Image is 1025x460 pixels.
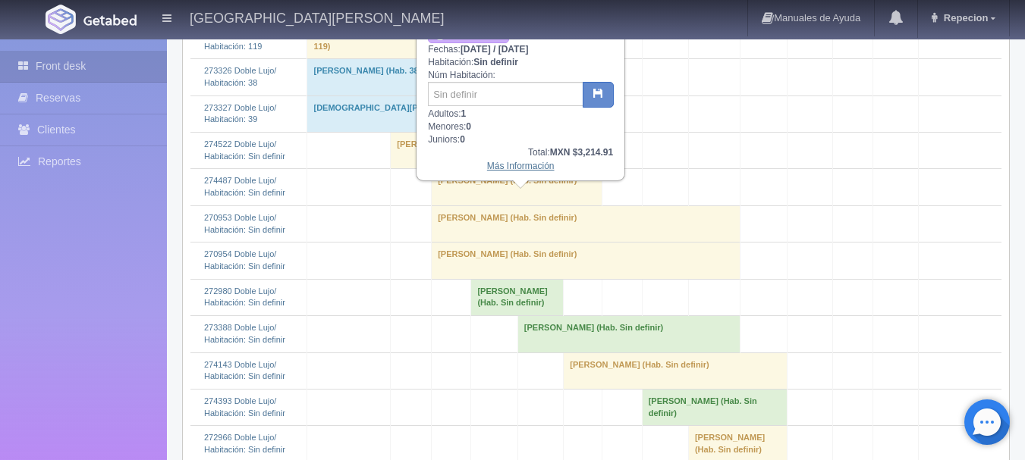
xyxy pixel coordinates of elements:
[307,22,432,58] td: [PERSON_NAME] (Hab. 119)
[204,213,285,234] a: 270953 Doble Lujo/Habitación: Sin definir
[487,161,555,171] a: Más Información
[307,95,564,132] td: [DEMOGRAPHIC_DATA][PERSON_NAME] (Hab. 39)
[204,30,276,51] a: 274540 Doble Lujo/Habitación: 119
[642,389,788,425] td: [PERSON_NAME] (Hab. Sin definir)
[432,243,740,279] td: [PERSON_NAME] (Hab. Sin definir)
[432,169,602,205] td: [PERSON_NAME] (Hab. Sin definir)
[471,279,564,315] td: [PERSON_NAME] (Hab. Sin definir)
[204,66,276,87] a: 273326 Doble Lujo/Habitación: 38
[460,134,465,145] b: 0
[550,147,613,158] b: MXN $3,214.91
[517,316,740,352] td: [PERSON_NAME] (Hab. Sin definir)
[461,44,529,55] b: [DATE] / [DATE]
[307,59,564,95] td: [PERSON_NAME] (Hab. 38)
[417,23,624,180] div: Fechas: Habitación: Núm Habitación: Adultos: Menores: Juniors:
[428,82,583,106] input: Sin definir
[204,396,285,418] a: 274393 Doble Lujo/Habitación: Sin definir
[466,121,471,132] b: 0
[204,360,285,381] a: 274143 Doble Lujo/Habitación: Sin definir
[46,5,76,34] img: Getabed
[83,14,137,26] img: Getabed
[204,433,285,454] a: 272966 Doble Lujo/Habitación: Sin definir
[461,108,467,119] b: 1
[204,249,285,271] a: 270954 Doble Lujo/Habitación: Sin definir
[391,133,602,169] td: [PERSON_NAME] (Hab. Sin definir)
[473,57,518,67] b: Sin definir
[204,286,285,308] a: 272980 Doble Lujo/Habitación: Sin definir
[190,8,444,27] h4: [GEOGRAPHIC_DATA][PERSON_NAME]
[428,146,613,159] div: Total:
[204,176,285,197] a: 274487 Doble Lujo/Habitación: Sin definir
[432,205,740,242] td: [PERSON_NAME] (Hab. Sin definir)
[204,103,276,124] a: 273327 Doble Lujo/Habitación: 39
[564,352,788,389] td: [PERSON_NAME] (Hab. Sin definir)
[204,323,285,344] a: 273388 Doble Lujo/Habitación: Sin definir
[940,12,989,23] span: Repecion
[204,139,285,161] a: 274522 Doble Lujo/Habitación: Sin definir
